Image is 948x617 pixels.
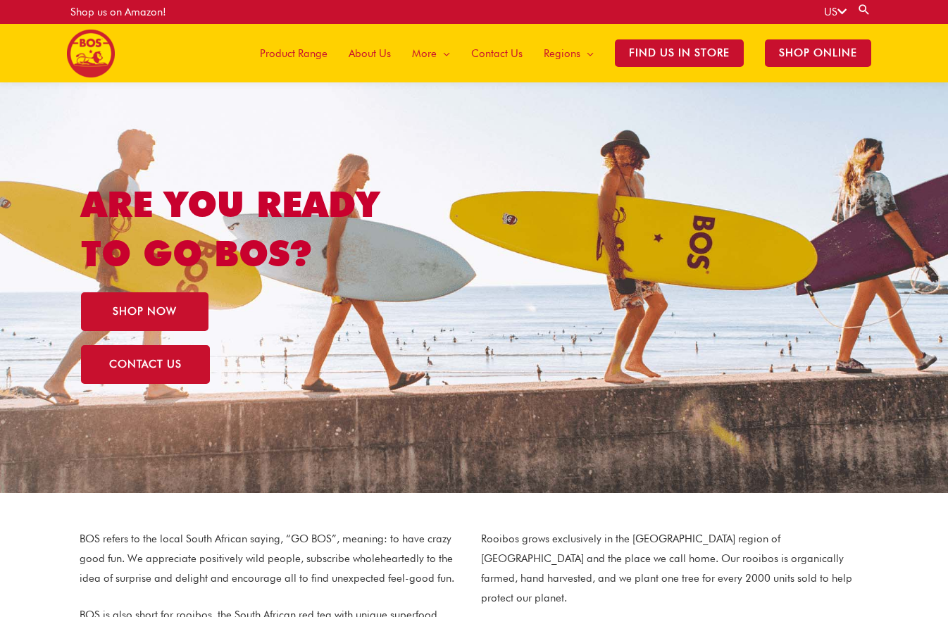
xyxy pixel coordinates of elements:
a: Regions [533,24,604,82]
a: Contact Us [461,24,533,82]
p: Rooibos grows exclusively in the [GEOGRAPHIC_DATA] region of [GEOGRAPHIC_DATA] and the place we c... [481,530,868,608]
h1: ARE YOU READY TO GO BOS? [81,180,437,278]
a: About Us [338,24,401,82]
a: Search button [857,3,871,16]
span: SHOP ONLINE [765,39,871,67]
a: SHOP NOW [81,292,208,331]
span: Contact Us [471,32,523,75]
nav: Site Navigation [239,24,882,82]
a: CONTACT US [81,345,210,384]
span: Regions [544,32,580,75]
span: SHOP NOW [113,306,177,317]
a: US [824,6,847,18]
a: SHOP ONLINE [754,24,882,82]
a: More [401,24,461,82]
span: CONTACT US [109,359,182,370]
a: Find Us in Store [604,24,754,82]
img: BOS United States [67,30,115,77]
span: Product Range [260,32,328,75]
a: Product Range [249,24,338,82]
span: Find Us in Store [615,39,744,67]
span: About Us [349,32,391,75]
p: BOS refers to the local South African saying, “GO BOS”, meaning: to have crazy good fun. We appre... [80,530,467,589]
span: More [412,32,437,75]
